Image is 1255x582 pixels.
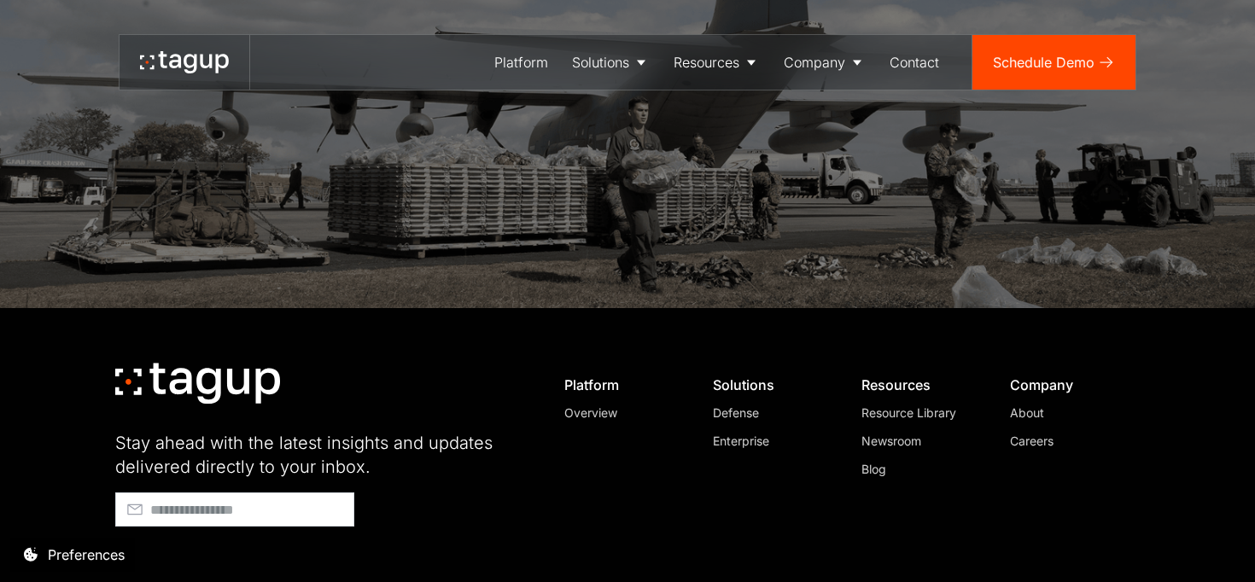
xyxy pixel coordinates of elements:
a: Solutions [560,35,662,90]
div: Company [1010,376,1126,393]
div: Platform [564,376,680,393]
div: Solutions [572,52,629,73]
a: Contact [878,35,951,90]
div: Resources [674,52,739,73]
a: Overview [564,404,680,422]
div: Company [784,52,845,73]
div: Stay ahead with the latest insights and updates delivered directly to your inbox. [115,431,525,479]
a: Company [772,35,878,90]
div: Contact [890,52,939,73]
a: Platform [482,35,560,90]
a: Resource Library [861,404,978,422]
a: Careers [1010,432,1126,450]
a: Defense [713,404,829,422]
a: Resources [662,35,772,90]
a: Enterprise [713,432,829,450]
a: Blog [861,460,978,478]
div: Solutions [713,376,829,393]
a: About [1010,404,1126,422]
div: Schedule Demo [993,52,1094,73]
div: Preferences [48,544,125,565]
div: Platform [494,52,548,73]
a: Schedule Demo [972,35,1135,90]
div: Resources [861,376,978,393]
a: Newsroom [861,432,978,450]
